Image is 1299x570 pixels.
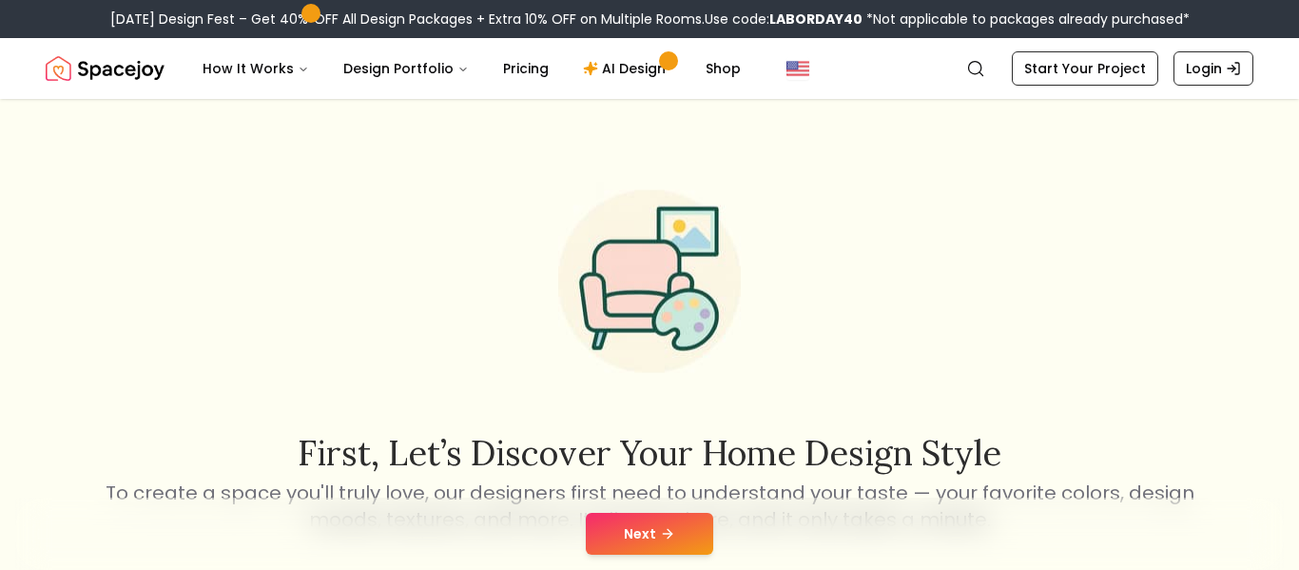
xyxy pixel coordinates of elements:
span: Use code: [705,10,863,29]
a: AI Design [568,49,687,88]
img: Spacejoy Logo [46,49,165,88]
img: Start Style Quiz Illustration [528,160,771,403]
nav: Global [46,38,1253,99]
span: *Not applicable to packages already purchased* [863,10,1190,29]
a: Login [1173,51,1253,86]
h2: First, let’s discover your home design style [102,434,1197,472]
div: [DATE] Design Fest – Get 40% OFF All Design Packages + Extra 10% OFF on Multiple Rooms. [110,10,1190,29]
a: Pricing [488,49,564,88]
a: Start Your Project [1012,51,1158,86]
img: United States [786,57,809,80]
button: How It Works [187,49,324,88]
nav: Main [187,49,756,88]
b: LABORDAY40 [769,10,863,29]
a: Shop [690,49,756,88]
p: To create a space you'll truly love, our designers first need to understand your taste — your fav... [102,480,1197,533]
button: Design Portfolio [328,49,484,88]
button: Next [586,513,713,555]
a: Spacejoy [46,49,165,88]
